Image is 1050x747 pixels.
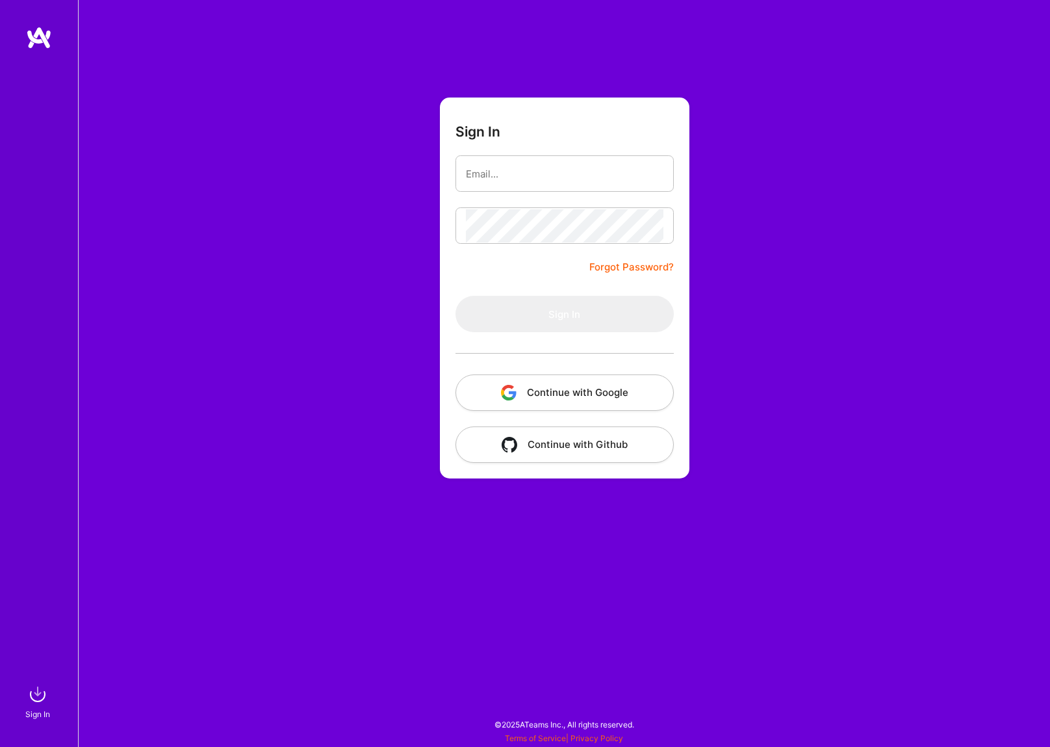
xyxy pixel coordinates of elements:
img: sign in [25,681,51,707]
span: | [505,733,623,743]
a: Terms of Service [505,733,566,743]
button: Continue with Google [455,374,674,411]
h3: Sign In [455,124,500,140]
div: © 2025 ATeams Inc., All rights reserved. [78,708,1050,740]
button: Continue with Github [455,426,674,463]
a: sign inSign In [27,681,51,721]
div: Sign In [25,707,50,721]
img: icon [502,437,517,452]
a: Forgot Password? [589,259,674,275]
input: Email... [466,157,663,190]
img: icon [501,385,517,400]
button: Sign In [455,296,674,332]
a: Privacy Policy [570,733,623,743]
img: logo [26,26,52,49]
